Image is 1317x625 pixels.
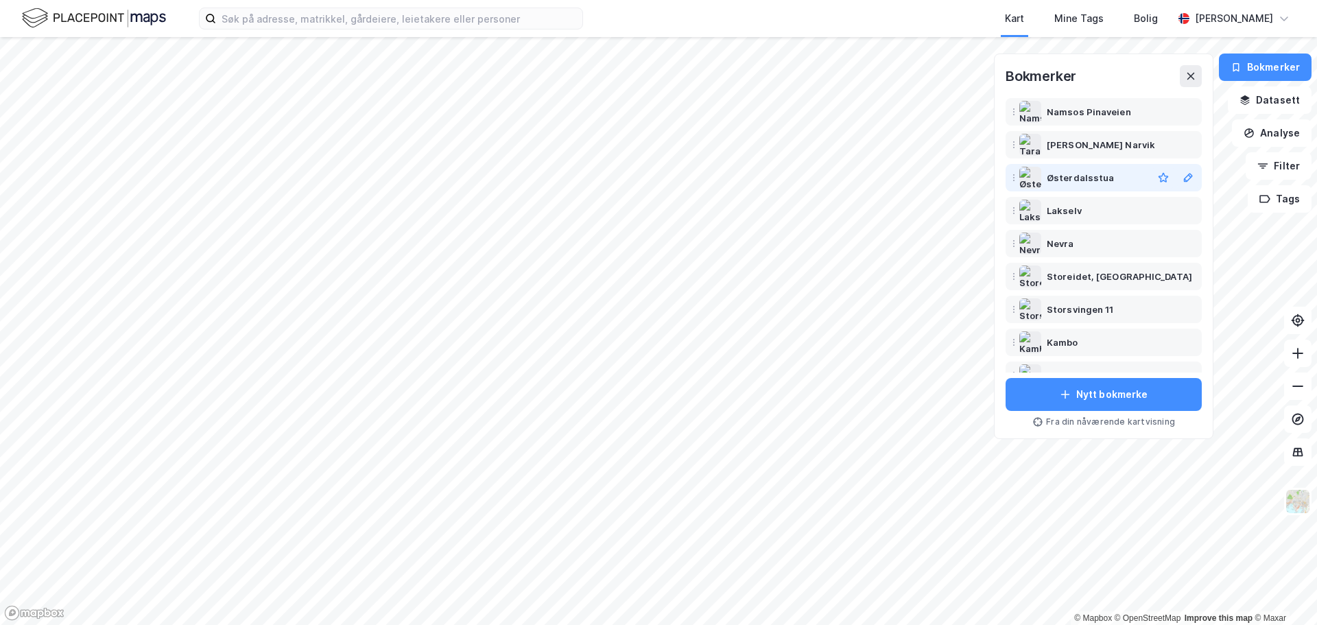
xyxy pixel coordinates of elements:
div: Mine Tags [1054,10,1104,27]
img: Østerdalsstua [1019,167,1041,189]
div: Roa Torg [1047,367,1089,384]
input: Søk på adresse, matrikkel, gårdeiere, leietakere eller personer [216,8,582,29]
div: Østerdalsstua [1047,169,1114,186]
div: Kontrollprogram for chat [1248,559,1317,625]
button: Analyse [1232,119,1312,147]
a: Improve this map [1185,613,1253,623]
iframe: Chat Widget [1248,559,1317,625]
div: Namsos Pinaveien [1047,104,1131,120]
a: Mapbox homepage [4,605,64,621]
img: Z [1285,488,1311,515]
div: Bokmerker [1006,65,1076,87]
img: Kambo [1019,331,1041,353]
img: logo.f888ab2527a4732fd821a326f86c7f29.svg [22,6,166,30]
div: Kambo [1047,334,1078,351]
div: Bolig [1134,10,1158,27]
a: Mapbox [1074,613,1112,623]
img: Namsos Pinaveien [1019,101,1041,123]
button: Tags [1248,185,1312,213]
div: Fra din nåværende kartvisning [1006,416,1202,427]
button: Nytt bokmerke [1006,378,1202,411]
button: Bokmerker [1219,54,1312,81]
button: Filter [1246,152,1312,180]
img: Storeidet, Leknes [1019,266,1041,287]
div: [PERSON_NAME] Narvik [1047,137,1155,153]
img: Storsvingen 11 [1019,298,1041,320]
img: Nevra [1019,233,1041,255]
img: Roa Torg [1019,364,1041,386]
div: Storsvingen 11 [1047,301,1113,318]
button: Datasett [1228,86,1312,114]
div: Storeidet, [GEOGRAPHIC_DATA] [1047,268,1192,285]
img: Taraldsvik Narvik [1019,134,1041,156]
img: Lakselv [1019,200,1041,222]
div: Kart [1005,10,1024,27]
a: OpenStreetMap [1115,613,1181,623]
div: [PERSON_NAME] [1195,10,1273,27]
div: Nevra [1047,235,1074,252]
div: Lakselv [1047,202,1082,219]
